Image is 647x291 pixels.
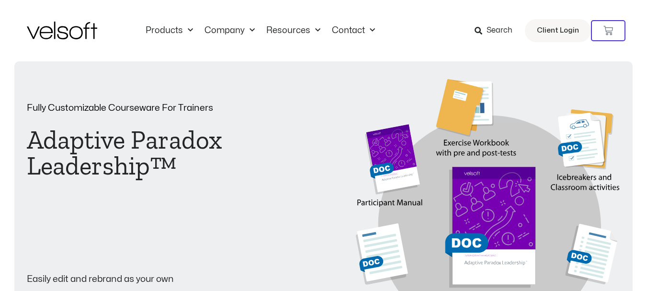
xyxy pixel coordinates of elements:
[475,23,519,39] a: Search
[525,19,591,42] a: Client Login
[27,127,291,179] h1: Adaptive Paradox Leadership™
[261,25,326,36] a: ResourcesMenu Toggle
[27,104,291,113] p: Fully Customizable Courseware For Trainers
[27,22,97,39] img: Velsoft Training Materials
[537,24,579,37] span: Client Login
[27,275,291,284] p: Easily edit and rebrand as your own
[487,24,512,37] span: Search
[140,25,381,36] nav: Menu
[199,25,261,36] a: CompanyMenu Toggle
[326,25,381,36] a: ContactMenu Toggle
[140,25,199,36] a: ProductsMenu Toggle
